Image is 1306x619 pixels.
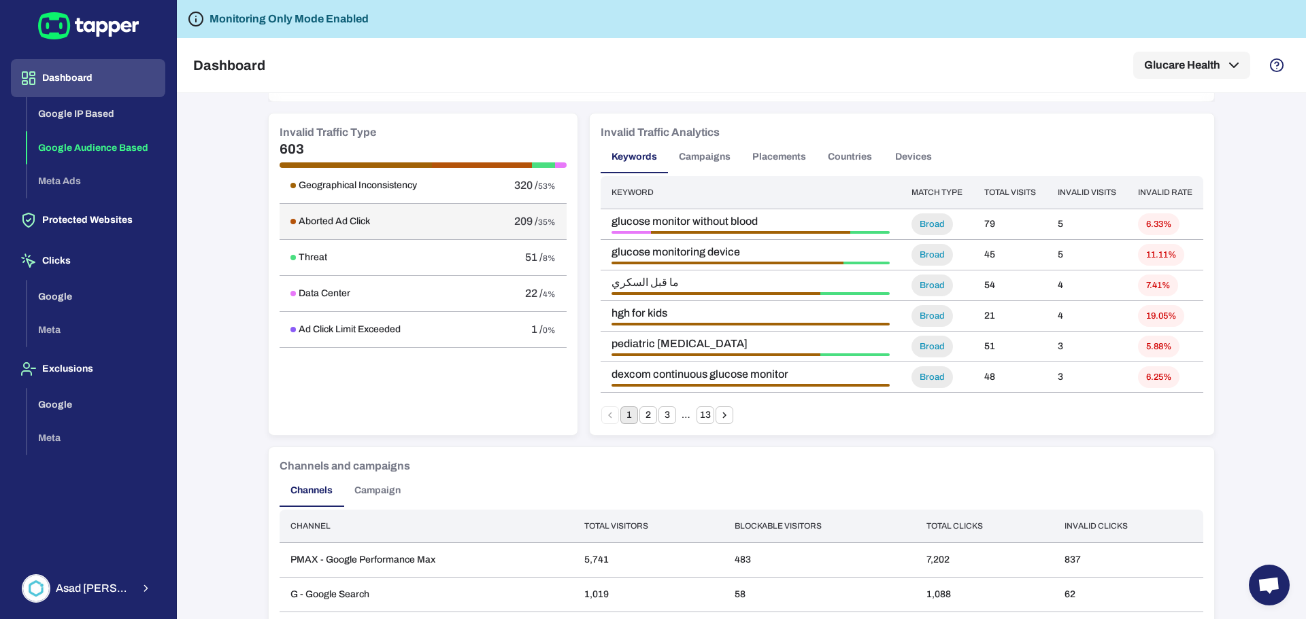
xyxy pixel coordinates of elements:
[299,215,370,228] h6: Aborted Ad Click
[973,301,1047,332] td: 21
[668,141,741,173] button: Campaigns
[973,362,1047,393] td: 48
[280,543,573,578] td: PMAX - Google Performance Max
[11,362,165,374] a: Exclusions
[911,372,953,383] span: Broad
[612,276,890,289] span: ما قبل السكري
[280,124,376,141] h6: Invalid Traffic Type
[916,543,1054,578] td: 7,202
[27,289,165,301] a: Google
[620,406,638,424] button: page 1
[525,287,543,299] span: 22 /
[1138,280,1178,291] span: 7.41%
[1127,176,1203,209] th: Invalid rate
[843,262,890,264] div: Threat • 1
[612,231,651,234] div: Data Center • 1
[820,292,890,295] div: Threat • 1
[1138,249,1184,261] span: 11.11%
[193,57,265,73] h5: Dashboard
[1047,270,1127,301] td: 4
[27,141,165,152] a: Google Audience Based
[280,141,567,157] h5: 603
[1047,332,1127,362] td: 3
[280,510,573,543] th: Channel
[11,201,165,239] button: Protected Websites
[612,306,890,320] span: hgh for kids
[1249,565,1290,605] a: Open chat
[612,215,890,228] span: glucose monitor without blood
[697,406,714,424] button: Go to page 13
[612,384,890,387] div: Geographical Inconsistency • 3
[612,353,820,356] div: Geographical Inconsistency • 3
[27,131,165,165] button: Google Audience Based
[280,474,344,507] button: Channels
[1047,362,1127,393] td: 3
[23,576,49,601] img: Asad Ali
[724,578,916,612] td: 58
[916,510,1054,543] th: Total clicks
[210,11,369,27] h6: Monitoring Only Mode Enabled
[188,11,204,27] svg: Tapper is not blocking any fraudulent activity for this domain
[716,406,733,424] button: Go to next page
[11,59,165,97] button: Dashboard
[911,280,953,291] span: Broad
[27,397,165,409] a: Google
[543,289,556,299] span: 4%
[612,337,890,351] span: pediatric [MEDICAL_DATA]
[27,97,165,131] button: Google IP Based
[1047,176,1127,209] th: Invalid visits
[1138,341,1179,353] span: 5.88%
[11,71,165,83] a: Dashboard
[911,249,953,261] span: Broad
[973,332,1047,362] td: 51
[612,323,890,325] div: Geographical Inconsistency • 4
[601,176,901,209] th: Keyword
[612,245,890,259] span: glucose monitoring device
[531,323,543,335] span: 1 /
[514,215,538,227] span: 209 /
[573,543,724,578] td: 5,741
[741,141,817,173] button: Placements
[573,510,724,543] th: Total visitors
[1054,543,1203,578] td: 837
[817,141,883,173] button: Countries
[601,124,720,141] h6: Invalid Traffic Analytics
[299,179,417,192] h6: Geographical Inconsistency
[651,231,850,234] div: Geographical Inconsistency • 5
[280,458,410,474] h6: Channels and campaigns
[573,578,724,612] td: 1,019
[901,176,973,209] th: Match type
[1047,209,1127,240] td: 5
[27,388,165,422] button: Google
[658,406,676,424] button: Go to page 3
[601,406,734,424] nav: pagination navigation
[916,578,1054,612] td: 1,088
[27,107,165,119] a: Google IP Based
[543,253,556,263] span: 8%
[525,251,543,263] span: 51 /
[973,270,1047,301] td: 54
[724,543,916,578] td: 483
[1138,372,1179,383] span: 6.25%
[911,311,953,322] span: Broad
[1133,52,1250,79] button: Glucare Health
[538,181,556,191] span: 53%
[11,242,165,280] button: Clicks
[973,209,1047,240] td: 79
[11,254,165,266] a: Clicks
[1054,510,1203,543] th: Invalid clicks
[1047,240,1127,270] td: 5
[56,582,132,595] span: Asad [PERSON_NAME]
[344,474,412,507] button: Campaign
[11,569,165,608] button: Asad AliAsad [PERSON_NAME]
[11,350,165,388] button: Exclusions
[973,176,1047,209] th: Total visits
[280,578,573,612] td: G - Google Search
[911,341,953,353] span: Broad
[724,510,916,543] th: Blockable visitors
[639,406,657,424] button: Go to page 2
[299,251,327,264] h6: Threat
[601,141,668,173] button: Keywords
[973,240,1047,270] td: 45
[820,353,890,356] div: Threat • 1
